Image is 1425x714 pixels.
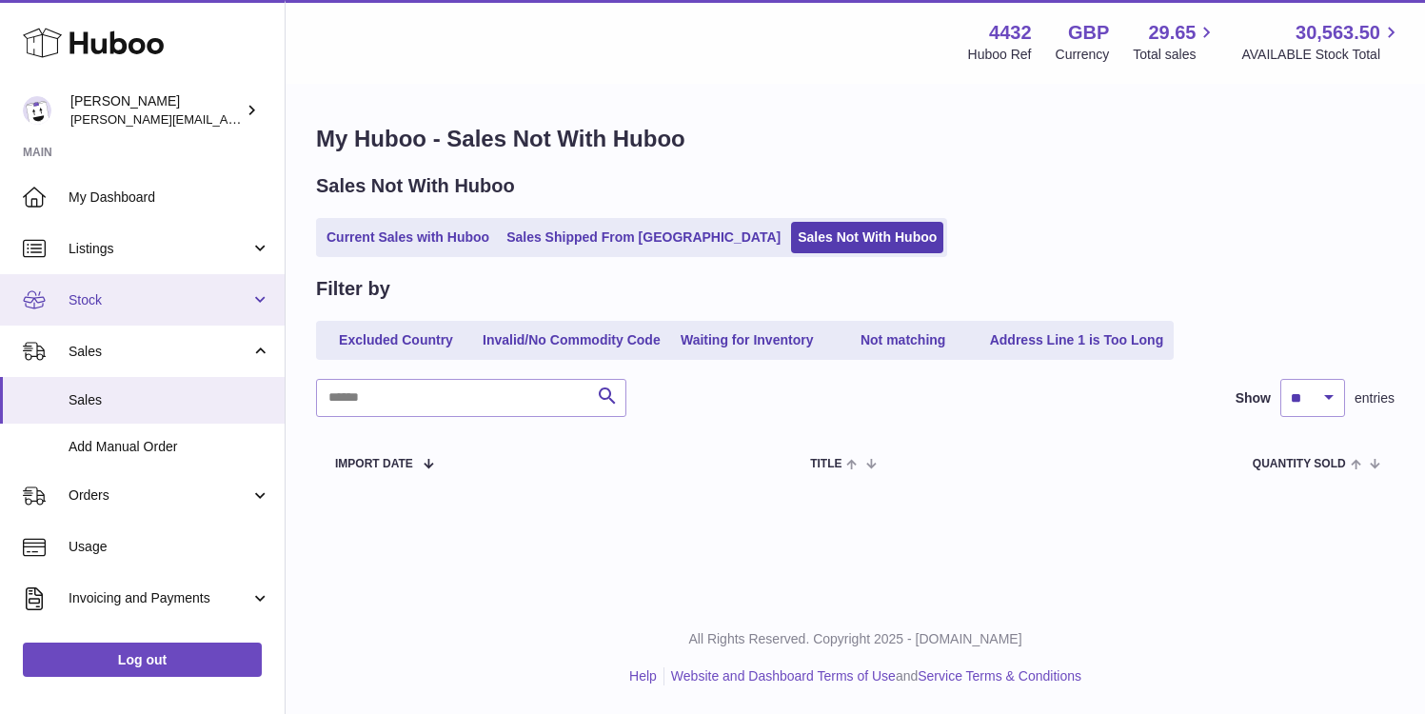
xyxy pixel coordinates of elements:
[1253,458,1346,470] span: Quantity Sold
[983,325,1171,356] a: Address Line 1 is Too Long
[69,486,250,505] span: Orders
[500,222,787,253] a: Sales Shipped From [GEOGRAPHIC_DATA]
[1296,20,1380,46] span: 30,563.50
[70,111,382,127] span: [PERSON_NAME][EMAIL_ADDRESS][DOMAIN_NAME]
[1056,46,1110,64] div: Currency
[69,589,250,607] span: Invoicing and Payments
[69,343,250,361] span: Sales
[1068,20,1109,46] strong: GBP
[968,46,1032,64] div: Huboo Ref
[320,325,472,356] a: Excluded Country
[664,667,1081,685] li: and
[69,240,250,258] span: Listings
[1133,20,1217,64] a: 29.65 Total sales
[1148,20,1196,46] span: 29.65
[918,668,1081,684] a: Service Terms & Conditions
[69,538,270,556] span: Usage
[23,643,262,677] a: Log out
[671,325,823,356] a: Waiting for Inventory
[316,173,515,199] h2: Sales Not With Huboo
[827,325,980,356] a: Not matching
[1355,389,1395,407] span: entries
[1133,46,1217,64] span: Total sales
[476,325,667,356] a: Invalid/No Commodity Code
[70,92,242,129] div: [PERSON_NAME]
[320,222,496,253] a: Current Sales with Huboo
[335,458,413,470] span: Import date
[316,276,390,302] h2: Filter by
[69,438,270,456] span: Add Manual Order
[629,668,657,684] a: Help
[1236,389,1271,407] label: Show
[1241,46,1402,64] span: AVAILABLE Stock Total
[1241,20,1402,64] a: 30,563.50 AVAILABLE Stock Total
[810,458,841,470] span: Title
[791,222,943,253] a: Sales Not With Huboo
[301,630,1410,648] p: All Rights Reserved. Copyright 2025 - [DOMAIN_NAME]
[989,20,1032,46] strong: 4432
[671,668,896,684] a: Website and Dashboard Terms of Use
[316,124,1395,154] h1: My Huboo - Sales Not With Huboo
[23,96,51,125] img: akhil@amalachai.com
[69,291,250,309] span: Stock
[69,391,270,409] span: Sales
[69,188,270,207] span: My Dashboard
